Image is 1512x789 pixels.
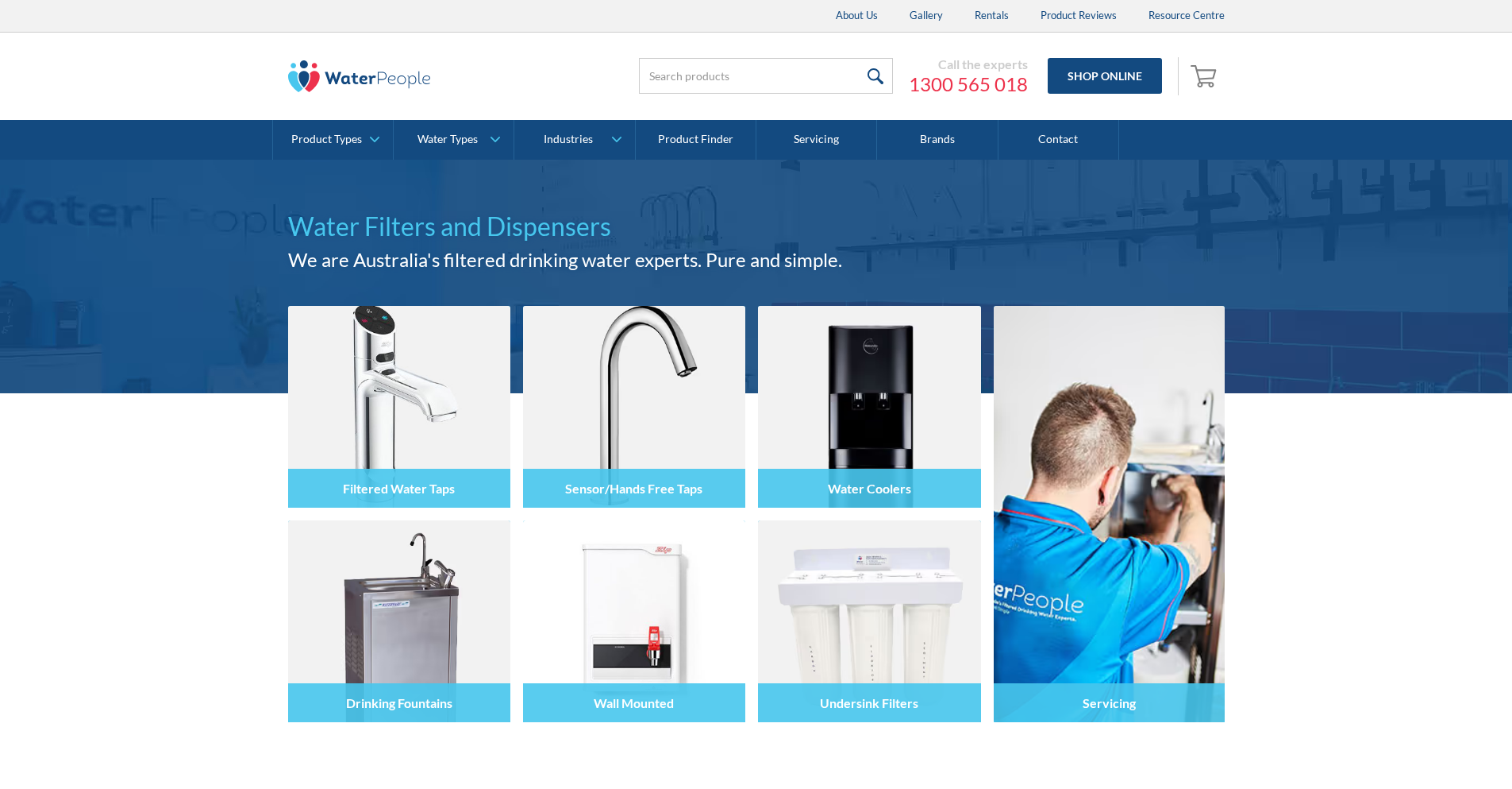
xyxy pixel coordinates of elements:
img: Sensor/Hands Free Taps [523,306,745,508]
a: 1300 565 018 [909,72,1028,96]
h4: Filtered Water Taps [343,481,455,496]
iframe: podium webchat widget bubble [1385,710,1512,789]
img: Filtered Water Taps [288,306,510,508]
img: Drinking Fountains [288,520,510,722]
a: Servicing [756,120,877,160]
img: Wall Mounted [523,520,745,722]
h4: Sensor/Hands Free Taps [565,481,702,496]
h4: Servicing [1083,695,1136,710]
div: Industries [544,133,593,146]
h4: Drinking Fountains [346,695,452,710]
h4: Wall Mounted [594,695,674,710]
img: shopping cart [1191,63,1221,88]
div: Water Types [417,133,478,146]
a: Industries [514,120,634,160]
a: Open empty cart [1187,57,1225,95]
input: Search products [639,58,893,94]
h4: Undersink Filters [820,695,918,710]
a: Brands [877,120,998,160]
img: Undersink Filters [758,520,980,722]
div: Product Types [291,133,362,146]
img: Water Coolers [758,306,980,508]
img: The Water People [288,60,431,92]
a: Product Types [273,120,393,160]
a: Servicing [994,306,1225,722]
div: Call the experts [909,56,1028,72]
h4: Water Coolers [828,481,911,496]
a: Product Finder [636,120,756,160]
a: Water Types [394,120,514,160]
a: Shop Online [1048,58,1162,94]
a: Contact [998,120,1119,160]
